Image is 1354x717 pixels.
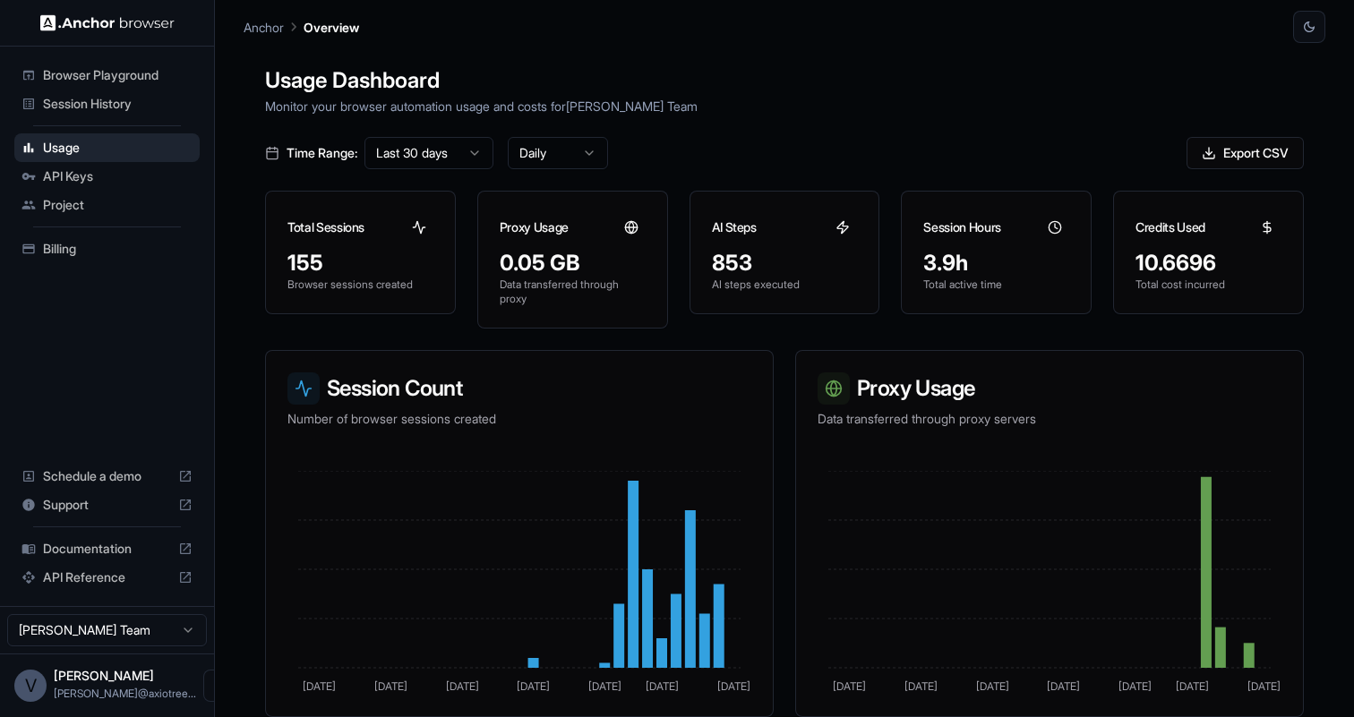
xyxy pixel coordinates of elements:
div: API Keys [14,162,200,191]
div: 853 [712,249,858,277]
tspan: [DATE] [833,679,866,693]
tspan: [DATE] [1118,679,1152,693]
div: Support [14,491,200,519]
span: Support [43,496,171,514]
p: AI steps executed [712,277,858,292]
p: Total active time [923,277,1069,292]
div: Usage [14,133,200,162]
div: 10.6696 [1135,249,1281,277]
h3: Session Count [287,372,751,405]
h1: Usage Dashboard [265,64,1304,97]
tspan: [DATE] [976,679,1009,693]
tspan: [DATE] [374,679,407,693]
img: Anchor Logo [40,14,175,31]
div: Project [14,191,200,219]
span: Vipin Tanna [54,668,154,683]
span: API Reference [43,568,171,586]
tspan: [DATE] [717,679,750,693]
div: Browser Playground [14,61,200,90]
h3: Session Hours [923,218,1000,236]
div: API Reference [14,563,200,592]
p: Data transferred through proxy servers [818,410,1281,428]
div: Billing [14,235,200,263]
tspan: [DATE] [517,679,550,693]
div: 0.05 GB [500,249,646,277]
p: Browser sessions created [287,277,433,292]
div: Documentation [14,534,200,563]
tspan: [DATE] [904,679,938,693]
p: Data transferred through proxy [500,277,646,306]
div: 3.9h [923,249,1069,277]
nav: breadcrumb [244,17,359,37]
h3: Proxy Usage [500,218,569,236]
h3: AI Steps [712,218,757,236]
button: Open menu [203,670,236,702]
h3: Total Sessions [287,218,364,236]
p: Total cost incurred [1135,277,1281,292]
span: Usage [43,139,193,157]
span: API Keys [43,167,193,185]
span: Billing [43,240,193,258]
p: Overview [304,18,359,37]
button: Export CSV [1187,137,1304,169]
span: Project [43,196,193,214]
tspan: [DATE] [303,679,336,693]
span: Time Range: [287,144,357,162]
div: Session History [14,90,200,118]
span: Schedule a demo [43,467,171,485]
h3: Credits Used [1135,218,1205,236]
div: V [14,670,47,702]
tspan: [DATE] [446,679,479,693]
tspan: [DATE] [646,679,679,693]
tspan: [DATE] [588,679,621,693]
span: Browser Playground [43,66,193,84]
span: Session History [43,95,193,113]
span: Documentation [43,540,171,558]
div: Schedule a demo [14,462,200,491]
div: 155 [287,249,433,277]
h3: Proxy Usage [818,372,1281,405]
tspan: [DATE] [1176,679,1209,693]
span: vipin@axiotree.com [54,687,196,700]
tspan: [DATE] [1047,679,1080,693]
p: Anchor [244,18,284,37]
tspan: [DATE] [1247,679,1281,693]
p: Number of browser sessions created [287,410,751,428]
p: Monitor your browser automation usage and costs for [PERSON_NAME] Team [265,97,1304,115]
